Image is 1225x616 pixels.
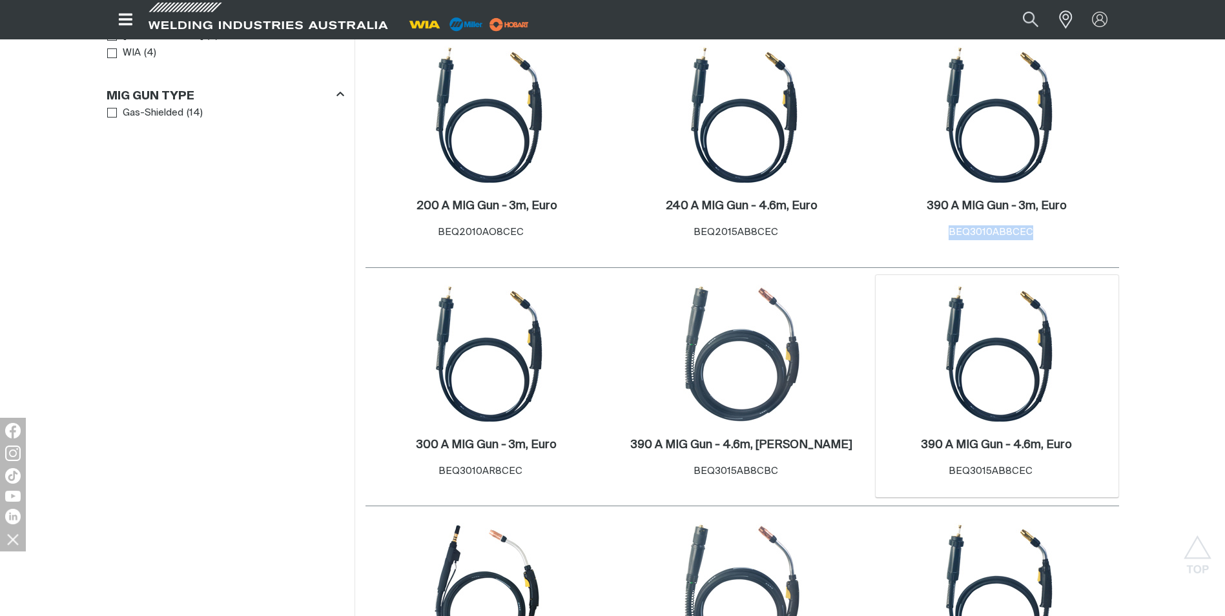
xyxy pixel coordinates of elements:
button: Scroll to top [1183,535,1212,564]
a: 390 A MIG Gun - 4.6m, [PERSON_NAME] [631,438,852,453]
span: ( 4 ) [144,46,156,61]
h2: 390 A MIG Gun - 3m, Euro [927,200,1067,212]
img: miller [486,15,533,34]
input: Product name or item number... [992,5,1052,34]
img: 390 A MIG Gun - 4.6m, Bernard [673,285,811,423]
h2: 300 A MIG Gun - 3m, Euro [417,439,557,451]
a: Gas-Shielded [107,105,184,122]
img: TikTok [5,468,21,484]
span: BEQ3010AB8CEC [949,227,1033,237]
img: 390 A MIG Gun - 4.6m, Euro [928,285,1066,423]
img: YouTube [5,491,21,502]
span: ( 14 ) [187,106,203,121]
button: Search products [1009,5,1053,34]
span: BEQ3010AR8CEC [438,466,522,476]
img: hide socials [2,528,24,550]
img: 240 A MIG Gun - 4.6m, Euro [673,46,811,184]
a: 390 A MIG Gun - 4.6m, Euro [921,438,1072,453]
img: LinkedIn [5,509,21,524]
ul: MIG Gun Type [107,105,344,122]
a: WIA [107,45,141,62]
span: WIA [123,46,141,61]
span: BEQ2010AO8CEC [438,227,524,237]
a: 300 A MIG Gun - 3m, Euro [417,438,557,453]
h2: 390 A MIG Gun - 4.6m, [PERSON_NAME] [631,439,852,451]
a: miller [486,19,533,29]
h3: MIG Gun Type [107,89,194,104]
img: 200 A MIG Gun - 3m, Euro [418,46,556,184]
span: BEQ2015AB8CEC [694,227,778,237]
a: 390 A MIG Gun - 3m, Euro [927,199,1067,214]
h2: 390 A MIG Gun - 4.6m, Euro [921,439,1072,451]
div: MIG Gun Type [107,87,344,104]
a: 240 A MIG Gun - 4.6m, Euro [666,199,818,214]
span: Gas-Shielded [123,106,183,121]
img: 300 A MIG Gun - 3m, Euro [418,285,556,423]
span: BEQ3015AB8CEC [949,466,1033,476]
h2: 240 A MIG Gun - 4.6m, Euro [666,200,818,212]
img: 390 A MIG Gun - 3m, Euro [928,46,1066,184]
h2: 200 A MIG Gun - 3m, Euro [417,200,557,212]
img: Facebook [5,423,21,438]
span: BEQ3015AB8CBC [694,466,778,476]
a: 200 A MIG Gun - 3m, Euro [417,199,557,214]
img: Instagram [5,446,21,461]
